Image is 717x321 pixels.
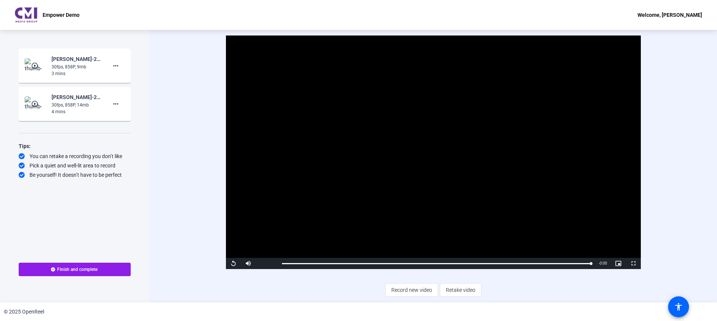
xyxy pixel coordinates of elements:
[25,58,47,73] img: thumb-nail
[674,302,683,311] mat-icon: accessibility
[282,263,591,264] div: Progress Bar
[52,102,102,108] div: 30fps, 858P, 14mb
[52,108,102,115] div: 4 mins
[52,64,102,70] div: 30fps, 858P, 9mb
[52,55,102,64] div: [PERSON_NAME]-2025 Standalone Projects-Empower Demo-1758232839735-screen
[19,263,131,276] button: Finish and complete
[611,258,626,269] button: Picture-in-Picture
[43,10,80,19] p: Empower Demo
[19,162,131,169] div: Pick a quiet and well-lit area to record
[626,258,641,269] button: Fullscreen
[19,142,131,151] div: Tips:
[241,258,256,269] button: Mute
[391,283,432,297] span: Record new video
[52,93,102,102] div: [PERSON_NAME]-2025 Standalone Projects-Empower Demo-1758229404571-screen
[111,99,120,108] mat-icon: more_horiz
[31,62,40,70] mat-icon: play_circle_outline
[599,261,600,265] span: -
[31,100,40,108] mat-icon: play_circle_outline
[19,152,131,160] div: You can retake a recording you don’t like
[19,171,131,179] div: Be yourself! It doesn’t have to be perfect
[15,7,39,22] img: OpenReel logo
[440,283,481,297] button: Retake video
[111,61,120,70] mat-icon: more_horiz
[637,10,702,19] div: Welcome, [PERSON_NAME]
[226,36,641,269] div: Video Player
[57,266,97,272] span: Finish and complete
[446,283,475,297] span: Retake video
[385,283,438,297] button: Record new video
[226,258,241,269] button: Replay
[4,308,44,316] div: © 2025 OpenReel
[600,261,607,265] span: 0:00
[52,70,102,77] div: 3 mins
[25,96,47,111] img: thumb-nail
